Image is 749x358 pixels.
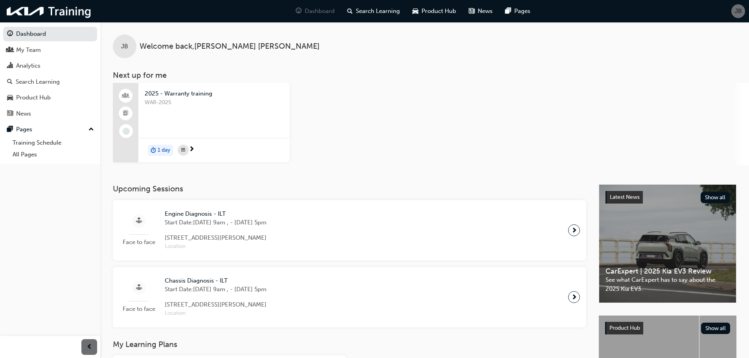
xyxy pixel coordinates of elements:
[3,106,97,121] a: News
[7,110,13,117] span: news-icon
[7,62,13,70] span: chart-icon
[119,206,580,254] a: Face to faceEngine Diagnosis - ILTStart Date:[DATE] 9am , - [DATE] 5pm[STREET_ADDRESS][PERSON_NAM...
[165,209,267,218] span: Engine Diagnosis - ILT
[16,109,31,118] div: News
[189,146,195,153] span: next-icon
[571,225,577,236] span: next-icon
[119,238,158,247] span: Face to face
[462,3,499,19] a: news-iconNews
[113,340,586,349] h3: My Learning Plans
[165,242,267,251] span: Location
[145,89,283,98] span: 2025 - Warranty training
[296,6,302,16] span: guage-icon
[16,61,40,70] div: Analytics
[599,184,736,303] a: Latest NewsShow allCarExpert | 2025 Kia EV3 ReviewSee what CarExpert has to say about the 2025 Ki...
[145,98,283,107] span: WAR-2025
[113,83,290,162] a: 2025 - Warranty trainingWAR-2025duration-icon1 day
[3,59,97,73] a: Analytics
[123,128,130,135] span: learningRecordVerb_NONE-icon
[16,93,51,102] div: Product Hub
[7,79,13,86] span: search-icon
[478,7,493,16] span: News
[165,233,267,242] span: [STREET_ADDRESS][PERSON_NAME]
[9,149,97,161] a: All Pages
[3,25,97,122] button: DashboardMy TeamAnalyticsSearch LearningProduct HubNews
[610,194,640,200] span: Latest News
[113,184,586,193] h3: Upcoming Sessions
[731,4,745,18] button: JB
[3,122,97,137] button: Pages
[136,283,142,293] span: sessionType_FACE_TO_FACE-icon
[3,27,97,41] a: Dashboard
[16,46,41,55] div: My Team
[571,292,577,303] span: next-icon
[181,145,185,155] span: calendar-icon
[7,47,13,54] span: people-icon
[140,42,320,51] span: Welcome back , [PERSON_NAME] [PERSON_NAME]
[123,91,129,101] span: people-icon
[158,146,170,155] span: 1 day
[514,7,530,16] span: Pages
[505,6,511,16] span: pages-icon
[4,3,94,19] img: kia-training
[16,125,32,134] div: Pages
[165,218,267,227] span: Start Date: [DATE] 9am , - [DATE] 5pm
[341,3,406,19] a: search-iconSearch Learning
[469,6,475,16] span: news-icon
[421,7,456,16] span: Product Hub
[499,3,537,19] a: pages-iconPages
[701,323,731,334] button: Show all
[165,309,267,318] span: Location
[100,71,749,80] h3: Next up for me
[605,275,730,293] span: See what CarExpert has to say about the 2025 Kia EV3.
[9,137,97,149] a: Training Schedule
[165,285,267,294] span: Start Date: [DATE] 9am , - [DATE] 5pm
[605,322,730,334] a: Product HubShow all
[412,6,418,16] span: car-icon
[406,3,462,19] a: car-iconProduct Hub
[605,191,730,204] a: Latest NewsShow all
[701,192,730,203] button: Show all
[88,125,94,135] span: up-icon
[119,273,580,321] a: Face to faceChassis Diagnosis - ILTStart Date:[DATE] 9am , - [DATE] 5pm[STREET_ADDRESS][PERSON_NA...
[151,145,156,156] span: duration-icon
[119,305,158,314] span: Face to face
[165,300,267,309] span: [STREET_ADDRESS][PERSON_NAME]
[305,7,335,16] span: Dashboard
[609,325,640,331] span: Product Hub
[3,90,97,105] a: Product Hub
[356,7,400,16] span: Search Learning
[3,43,97,57] a: My Team
[123,108,129,119] span: booktick-icon
[86,342,92,352] span: prev-icon
[347,6,353,16] span: search-icon
[7,31,13,38] span: guage-icon
[605,267,730,276] span: CarExpert | 2025 Kia EV3 Review
[289,3,341,19] a: guage-iconDashboard
[7,94,13,101] span: car-icon
[7,126,13,133] span: pages-icon
[735,7,742,16] span: JB
[121,42,128,51] span: JB
[136,216,142,226] span: sessionType_FACE_TO_FACE-icon
[16,77,60,86] div: Search Learning
[3,75,97,89] a: Search Learning
[165,276,267,285] span: Chassis Diagnosis - ILT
